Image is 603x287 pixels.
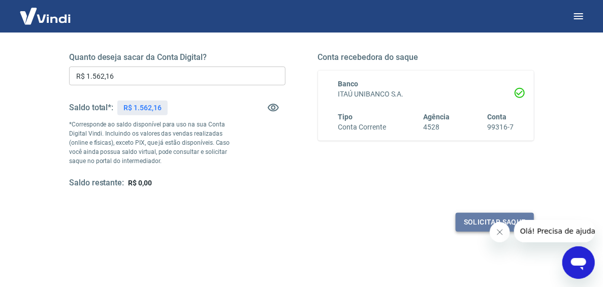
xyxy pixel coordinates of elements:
[338,122,386,133] h6: Conta Corrente
[318,52,534,62] h5: Conta recebedora do saque
[128,179,152,187] span: R$ 0,00
[514,220,595,242] iframe: Mensagem da empresa
[338,89,514,100] h6: ITAÚ UNIBANCO S.A.
[456,213,534,232] button: Solicitar saque
[490,222,510,242] iframe: Fechar mensagem
[69,178,124,188] h5: Saldo restante:
[69,52,285,62] h5: Quanto deseja sacar da Conta Digital?
[424,122,450,133] h6: 4528
[6,7,85,15] span: Olá! Precisa de ajuda?
[123,103,161,113] p: R$ 1.562,16
[424,113,450,121] span: Agência
[487,113,506,121] span: Conta
[338,113,353,121] span: Tipo
[338,80,359,88] span: Banco
[562,246,595,279] iframe: Botão para abrir a janela de mensagens
[12,1,78,31] img: Vindi
[69,103,113,113] h5: Saldo total*:
[69,120,231,166] p: *Corresponde ao saldo disponível para uso na sua Conta Digital Vindi. Incluindo os valores das ve...
[487,122,514,133] h6: 99316-7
